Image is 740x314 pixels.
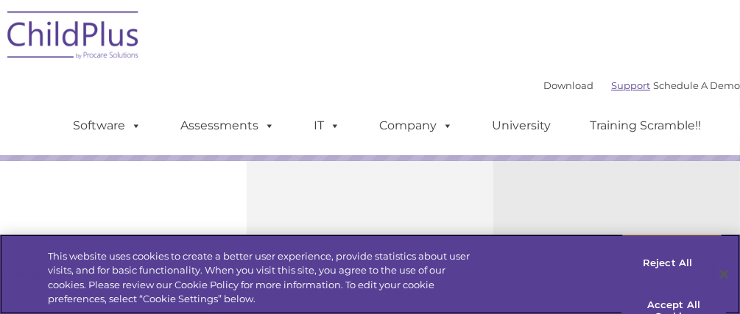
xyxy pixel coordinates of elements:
[299,111,355,140] a: IT
[364,111,468,140] a: Company
[166,111,289,140] a: Assessments
[653,79,740,91] a: Schedule A Demo
[611,79,650,91] a: Support
[477,111,565,140] a: University
[621,247,713,278] button: Reject All
[58,111,156,140] a: Software
[543,79,740,91] font: |
[48,249,484,307] div: This website uses cookies to create a better user experience, provide statistics about user visit...
[543,79,593,91] a: Download
[708,258,740,290] button: Close
[575,111,716,140] a: Training Scramble!!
